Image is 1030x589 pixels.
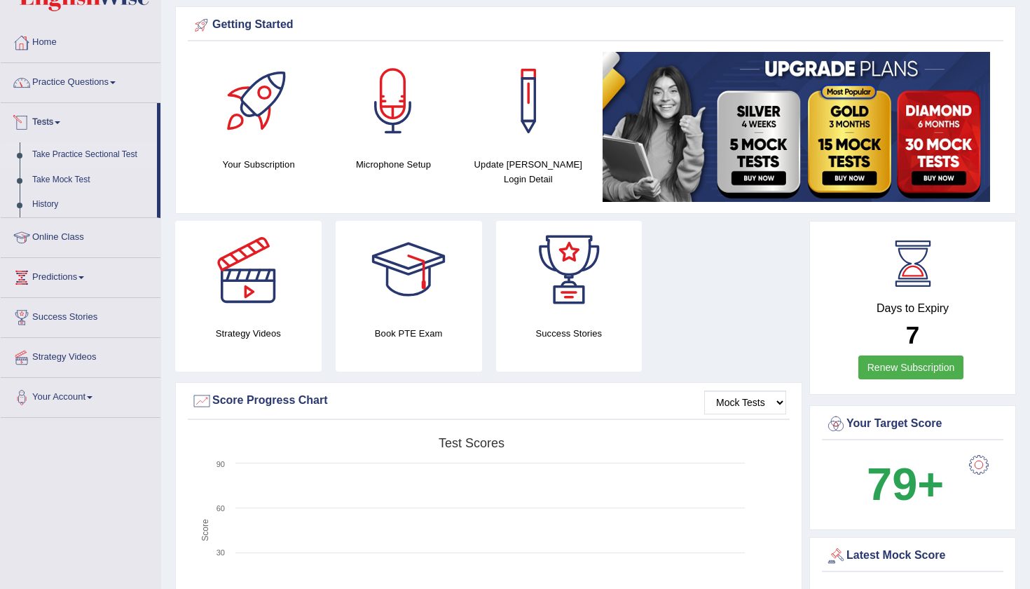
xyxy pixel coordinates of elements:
h4: Your Subscription [198,157,319,172]
a: Online Class [1,218,160,253]
a: Take Practice Sectional Test [26,142,157,168]
div: Getting Started [191,15,1000,36]
tspan: Test scores [439,436,504,450]
h4: Book PTE Exam [336,326,482,341]
a: Tests [1,103,157,138]
a: Renew Subscription [858,356,964,379]
h4: Strategy Videos [175,326,322,341]
b: 79+ [867,459,944,510]
a: Predictions [1,258,160,293]
b: 7 [906,321,919,348]
a: Your Account [1,378,160,413]
a: Success Stories [1,298,160,333]
img: small5.jpg [603,52,990,202]
text: 90 [217,460,225,468]
tspan: Score [200,519,210,541]
h4: Days to Expiry [825,302,1000,315]
div: Score Progress Chart [191,391,786,412]
h4: Microphone Setup [333,157,453,172]
a: History [26,192,157,217]
a: Strategy Videos [1,338,160,373]
div: Latest Mock Score [825,546,1000,567]
a: Practice Questions [1,63,160,98]
text: 60 [217,504,225,513]
text: 30 [217,548,225,557]
div: Your Target Score [825,414,1000,435]
h4: Success Stories [496,326,643,341]
h4: Update [PERSON_NAME] Login Detail [468,157,589,187]
a: Home [1,23,160,58]
a: Take Mock Test [26,168,157,193]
